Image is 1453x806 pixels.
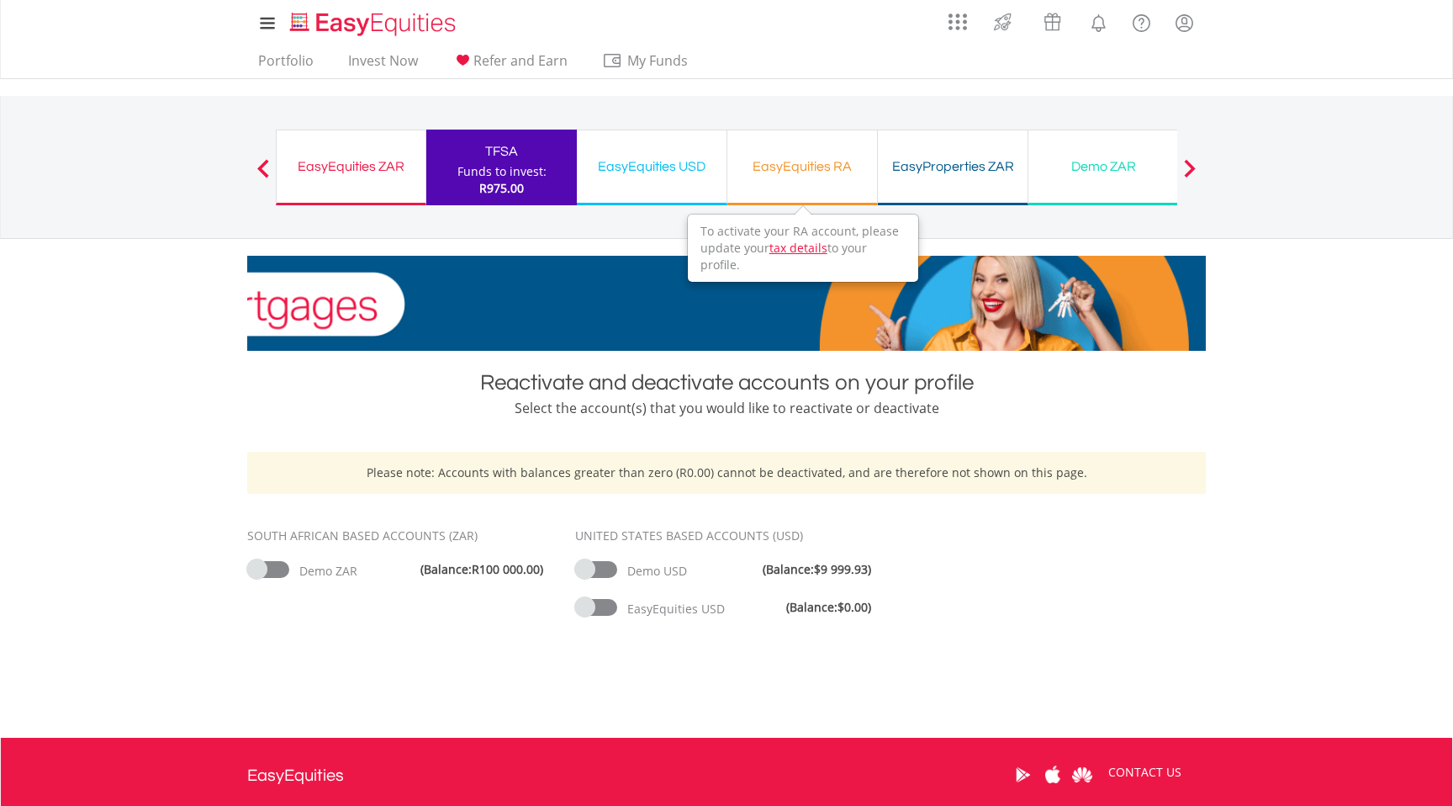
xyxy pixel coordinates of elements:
[814,561,868,577] span: $9 999.93
[1120,4,1163,38] a: FAQ's and Support
[1038,749,1067,801] a: Apple
[938,4,978,31] a: AppsGrid
[283,4,462,38] a: Home page
[436,140,567,163] div: TFSA
[299,563,357,579] span: Demo ZAR
[786,599,871,616] span: (Balance: )
[627,563,687,579] span: Demo USD
[888,155,1017,178] div: EasyProperties ZAR
[602,50,712,72] span: My Funds
[769,240,827,256] a: tax details
[247,528,550,544] div: SOUTH AFRICAN BASED ACCOUNTS (ZAR)
[989,8,1017,35] img: thrive-v2.svg
[1173,167,1207,184] button: Next
[287,155,415,178] div: EasyEquities ZAR
[473,51,568,70] span: Refer and Earn
[247,368,1206,398] div: Reactivate and deactivate accounts on your profile
[247,452,1206,494] div: Please note: Accounts with balances greater than zero (R0.00) cannot be deactivated, and are ther...
[341,52,425,78] a: Invest Now
[948,13,967,31] img: grid-menu-icon.svg
[1008,749,1038,801] a: Google Play
[247,398,1206,418] div: Select the account(s) that you would like to reactivate or deactivate
[627,601,725,617] span: EasyEquities USD
[1038,8,1066,35] img: vouchers-v2.svg
[1163,4,1206,41] a: My Profile
[446,52,574,78] a: Refer and Earn
[1077,4,1120,38] a: Notifications
[247,256,1206,351] img: EasyMortage Promotion Banner
[457,163,547,180] div: Funds to invest:
[420,561,543,578] span: (Balance: )
[287,10,462,38] img: EasyEquities_Logo.png
[1067,749,1096,801] a: Huawei
[763,561,871,578] span: (Balance: )
[251,52,320,78] a: Portfolio
[689,215,917,281] div: To activate your RA account, please update your to your profile.
[575,528,878,544] div: UNITED STATES BASED ACCOUNTS (USD)
[1096,749,1193,796] a: CONTACT US
[1028,4,1077,35] a: Vouchers
[1038,155,1168,178] div: Demo ZAR
[472,561,540,577] span: R100 000.00
[737,155,867,178] div: EasyEquities RA
[479,180,524,196] span: R975.00
[246,167,280,184] button: Previous
[837,599,868,615] span: $0.00
[587,155,716,178] div: EasyEquities USD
